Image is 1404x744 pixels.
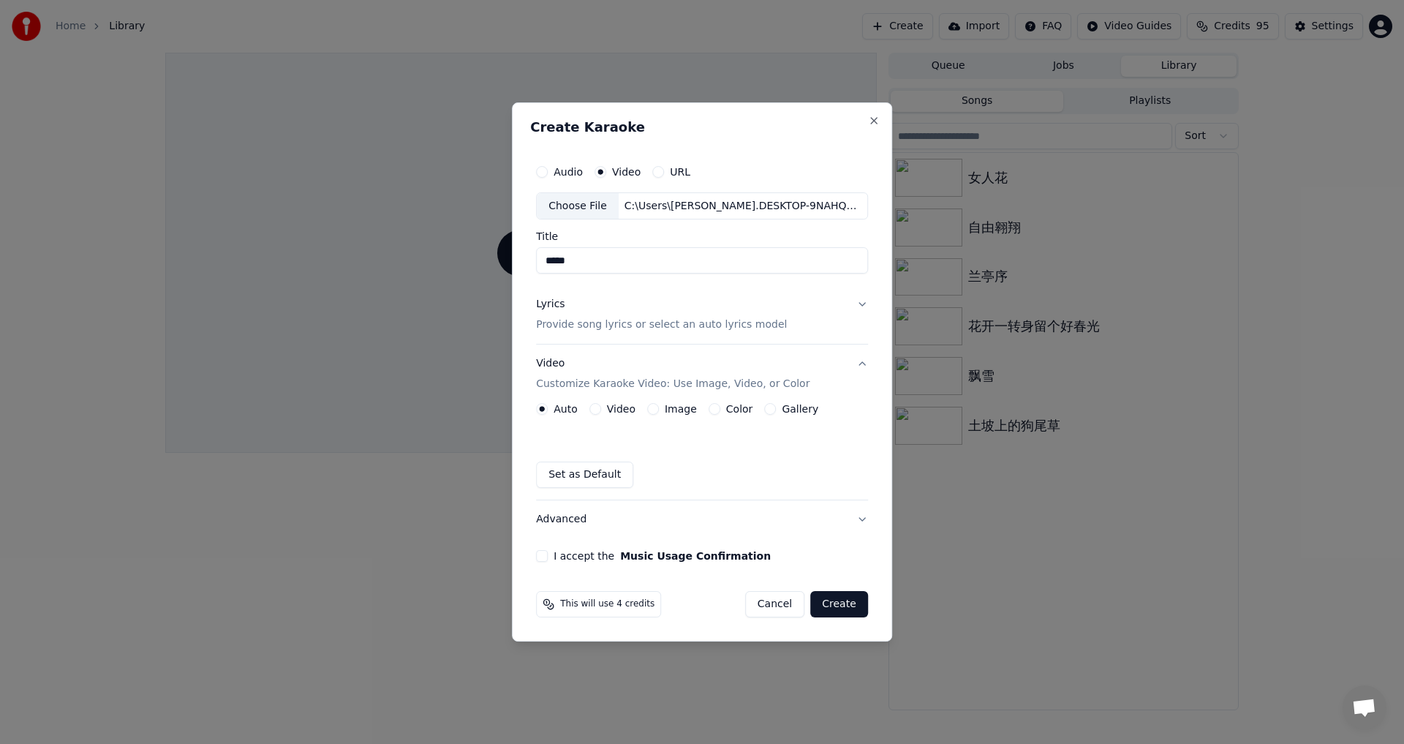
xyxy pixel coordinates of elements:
[536,377,809,391] p: Customize Karaoke Video: Use Image, Video, or Color
[554,551,771,561] label: I accept the
[536,403,868,500] div: VideoCustomize Karaoke Video: Use Image, Video, or Color
[536,286,868,345] button: LyricsProvide song lyrics or select an auto lyrics model
[554,167,583,177] label: Audio
[607,404,635,414] label: Video
[536,357,809,392] div: Video
[620,551,771,561] button: I accept the
[536,298,565,312] div: Lyrics
[537,193,619,219] div: Choose File
[745,591,804,617] button: Cancel
[670,167,690,177] label: URL
[612,167,641,177] label: Video
[782,404,818,414] label: Gallery
[619,199,867,214] div: C:\Users\[PERSON_NAME].DESKTOP-9NAHQ9I\OneDrive\Documents\Aiseesoft Studio\情没有对错.mpg
[665,404,697,414] label: Image
[536,232,868,242] label: Title
[726,404,753,414] label: Color
[536,500,868,538] button: Advanced
[536,462,633,488] button: Set as Default
[554,404,578,414] label: Auto
[530,121,874,134] h2: Create Karaoke
[560,598,654,610] span: This will use 4 credits
[536,345,868,404] button: VideoCustomize Karaoke Video: Use Image, Video, or Color
[810,591,868,617] button: Create
[536,318,787,333] p: Provide song lyrics or select an auto lyrics model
